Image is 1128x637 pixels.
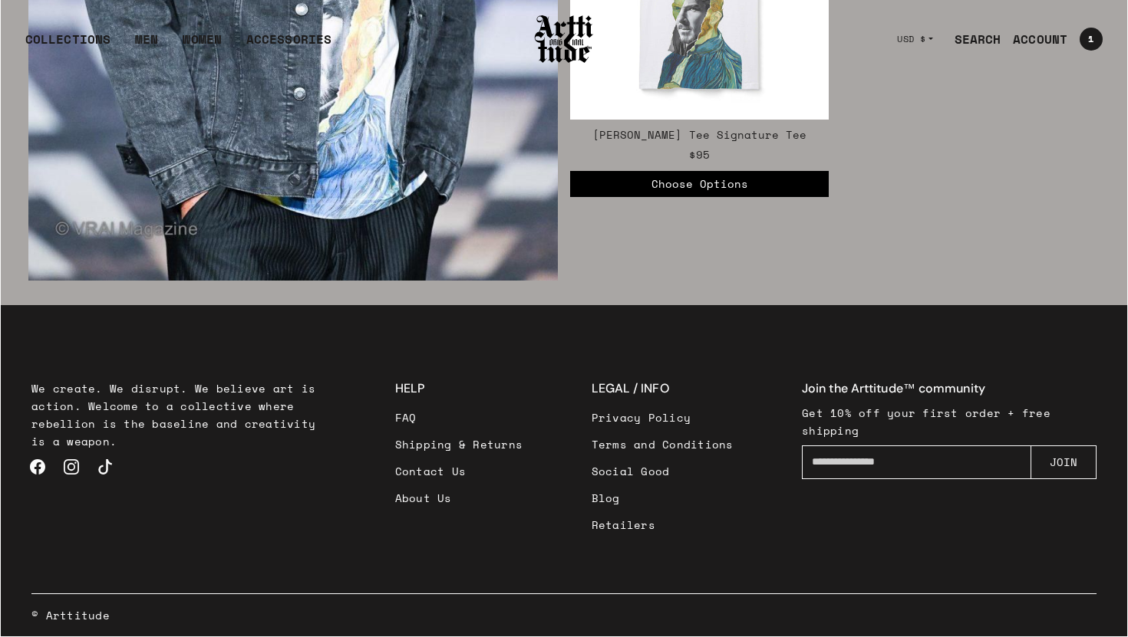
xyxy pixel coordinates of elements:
[395,484,523,511] a: About Us
[183,30,222,61] a: WOMEN
[246,30,331,61] div: ACCESSORIES
[592,404,734,431] a: Privacy Policy
[570,171,829,197] button: Choose Options
[395,404,523,431] a: FAQ
[802,404,1097,439] p: Get 10% off your first order + free shipping
[888,22,942,56] button: USD $
[31,379,326,450] p: We create. We disrupt. We believe art is action. Welcome to a collective where rebellion is the b...
[1067,21,1103,57] a: Open cart
[802,379,1097,398] h4: Join the Arttitude™ community
[1088,34,1093,44] span: 1
[13,30,344,61] ul: Main navigation
[1001,24,1067,54] a: ACCOUNT
[942,24,1001,54] a: SEARCH
[533,13,595,65] img: Arttitude
[592,431,734,458] a: Terms and Conditions
[135,30,158,61] a: MEN
[31,606,110,624] a: © Arttitude
[689,146,711,163] span: $95
[897,33,926,45] span: USD $
[1031,445,1097,479] button: JOIN
[21,450,54,484] a: Facebook
[54,450,88,484] a: Instagram
[395,431,523,458] a: Shipping & Returns
[88,450,122,484] a: TikTok
[592,511,734,538] a: Retailers
[25,30,110,61] div: COLLECTIONS
[592,379,734,398] h3: LEGAL / INFO
[395,458,523,484] a: Contact Us
[592,126,806,143] a: [PERSON_NAME] Tee Signature Tee
[802,445,1031,479] input: Enter your email
[592,484,734,511] a: Blog
[592,458,734,484] a: Social Good
[395,379,523,398] h3: HELP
